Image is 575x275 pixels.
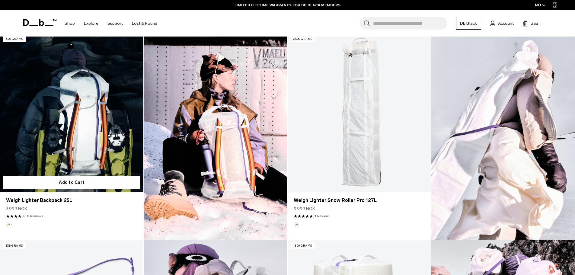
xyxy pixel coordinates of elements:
[6,222,11,227] button: Aurora
[144,33,287,240] img: Content block image
[6,206,27,212] span: 3.999 NOK
[498,20,514,27] span: Account
[523,20,538,27] button: Bag
[294,222,299,227] button: Aurora
[531,20,538,27] span: Bag
[132,13,157,34] a: Lost & Found
[456,17,481,30] a: Db Black
[65,13,75,34] a: Shop
[3,36,26,42] p: 470 grams
[84,13,98,34] a: Explore
[291,36,315,42] p: 2400 grams
[288,33,431,192] a: Weigh Lighter Snow Roller Pro 127L
[291,243,315,249] p: 1300 grams
[3,243,26,249] p: 138 grams
[294,197,425,204] a: Weigh Lighter Snow Roller Pro 127L
[490,20,514,27] a: Account
[3,176,140,189] button: Add to Cart
[235,2,340,8] a: LIMITED LIFETIME WARRANTY FOR DB BLACK MEMBERS
[60,10,162,37] nav: Main Navigation
[6,197,137,204] a: Weigh Lighter Backpack 25L
[315,213,329,219] a: 1 reviews
[294,206,315,212] span: 9.999 NOK
[27,213,43,219] a: 6 reviews
[431,33,575,240] img: Content block image
[107,13,123,34] a: Support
